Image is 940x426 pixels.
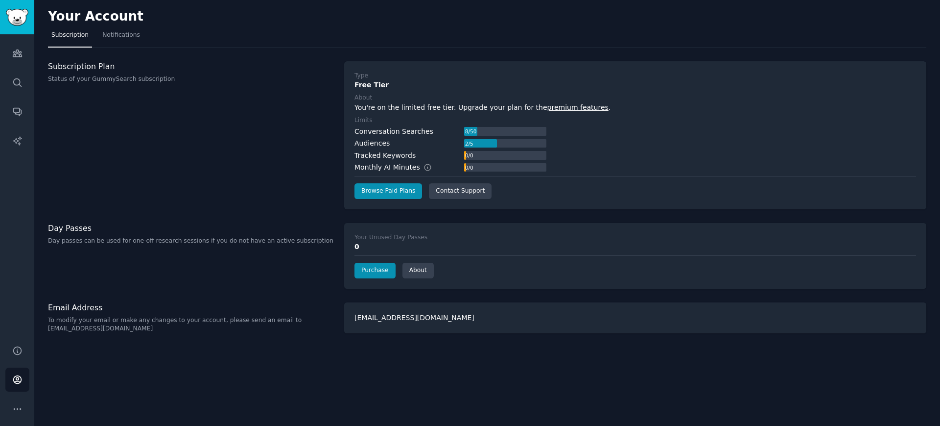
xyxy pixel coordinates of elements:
div: 0 [354,242,916,252]
p: Status of your GummySearch subscription [48,75,334,84]
h3: Subscription Plan [48,61,334,72]
p: To modify your email or make any changes to your account, please send an email to [EMAIL_ADDRESS]... [48,316,334,333]
a: Purchase [354,263,396,278]
div: Tracked Keywords [354,150,416,161]
div: Type [354,72,368,80]
div: Free Tier [354,80,916,90]
a: premium features [547,103,609,111]
div: 2 / 5 [464,139,474,148]
div: About [354,94,372,102]
span: Subscription [51,31,89,40]
a: Notifications [99,27,143,48]
p: Day passes can be used for one-off research sessions if you do not have an active subscription [48,237,334,246]
div: Audiences [354,138,390,149]
div: You're on the limited free tier. Upgrade your plan for the . [354,102,916,113]
img: GummySearch logo [6,9,28,26]
h3: Email Address [48,302,334,313]
a: Contact Support [429,183,492,199]
div: 0 / 0 [464,163,474,172]
div: 8 / 50 [464,127,477,136]
div: Limits [354,116,373,125]
div: Your Unused Day Passes [354,233,427,242]
a: About [402,263,434,278]
div: 0 / 0 [464,151,474,160]
h2: Your Account [48,9,143,25]
a: Subscription [48,27,92,48]
a: Browse Paid Plans [354,183,422,199]
h3: Day Passes [48,223,334,233]
span: Notifications [102,31,140,40]
div: [EMAIL_ADDRESS][DOMAIN_NAME] [344,302,926,333]
div: Conversation Searches [354,126,433,137]
div: Monthly AI Minutes [354,162,442,173]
